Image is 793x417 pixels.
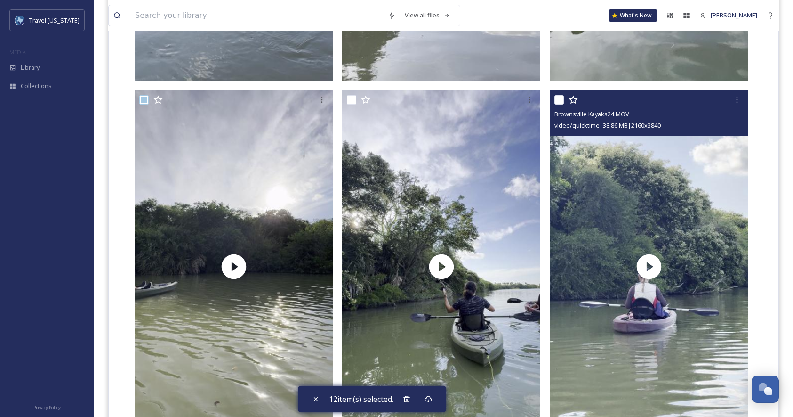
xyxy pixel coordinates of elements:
[9,49,26,56] span: MEDIA
[329,393,393,405] span: 12 item(s) selected.
[695,6,762,25] a: [PERSON_NAME]
[400,6,455,25] a: View all files
[15,16,24,25] img: images%20%281%29.jpeg
[130,5,383,26] input: Search your library
[609,9,657,22] a: What's New
[711,11,757,19] span: [PERSON_NAME]
[752,376,779,403] button: Open Chat
[21,82,52,90] span: Collections
[554,121,661,130] span: video/quicktime | 38.86 MB | 2160 x 3840
[33,404,61,410] span: Privacy Policy
[33,401,61,412] a: Privacy Policy
[29,16,80,25] span: Travel [US_STATE]
[554,110,629,118] span: Brownsville Kayaks24.MOV
[21,63,40,72] span: Library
